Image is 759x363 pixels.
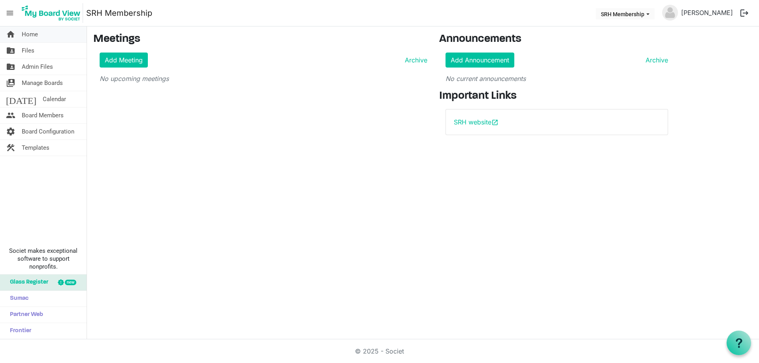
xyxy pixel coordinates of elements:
div: new [65,280,76,285]
span: Board Configuration [22,124,74,139]
button: SRH Membership dropdownbutton [596,8,655,19]
button: logout [736,5,753,21]
h3: Important Links [439,90,674,103]
span: Calendar [43,91,66,107]
h3: Meetings [93,33,427,46]
span: [DATE] [6,91,36,107]
span: folder_shared [6,43,15,58]
img: My Board View Logo [19,3,83,23]
span: Societ makes exceptional software to support nonprofits. [4,247,83,271]
a: Archive [402,55,427,65]
span: folder_shared [6,59,15,75]
span: Files [22,43,34,58]
span: people [6,107,15,123]
span: Board Members [22,107,64,123]
span: Manage Boards [22,75,63,91]
span: Partner Web [6,307,43,323]
span: Glass Register [6,275,48,290]
span: Sumac [6,291,28,307]
a: [PERSON_NAME] [678,5,736,21]
a: Archive [642,55,668,65]
a: Add Meeting [100,53,148,68]
span: settings [6,124,15,139]
span: switch_account [6,75,15,91]
img: no-profile-picture.svg [662,5,678,21]
span: Templates [22,140,49,156]
p: No current announcements [446,74,668,83]
a: SRH Membership [86,5,152,21]
span: construction [6,140,15,156]
span: Home [22,26,38,42]
span: Admin Files [22,59,53,75]
a: SRH websiteopen_in_new [454,118,498,126]
a: Add Announcement [446,53,514,68]
a: My Board View Logo [19,3,86,23]
span: open_in_new [491,119,498,126]
span: home [6,26,15,42]
h3: Announcements [439,33,674,46]
span: Frontier [6,323,31,339]
p: No upcoming meetings [100,74,427,83]
span: menu [2,6,17,21]
a: © 2025 - Societ [355,347,404,355]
